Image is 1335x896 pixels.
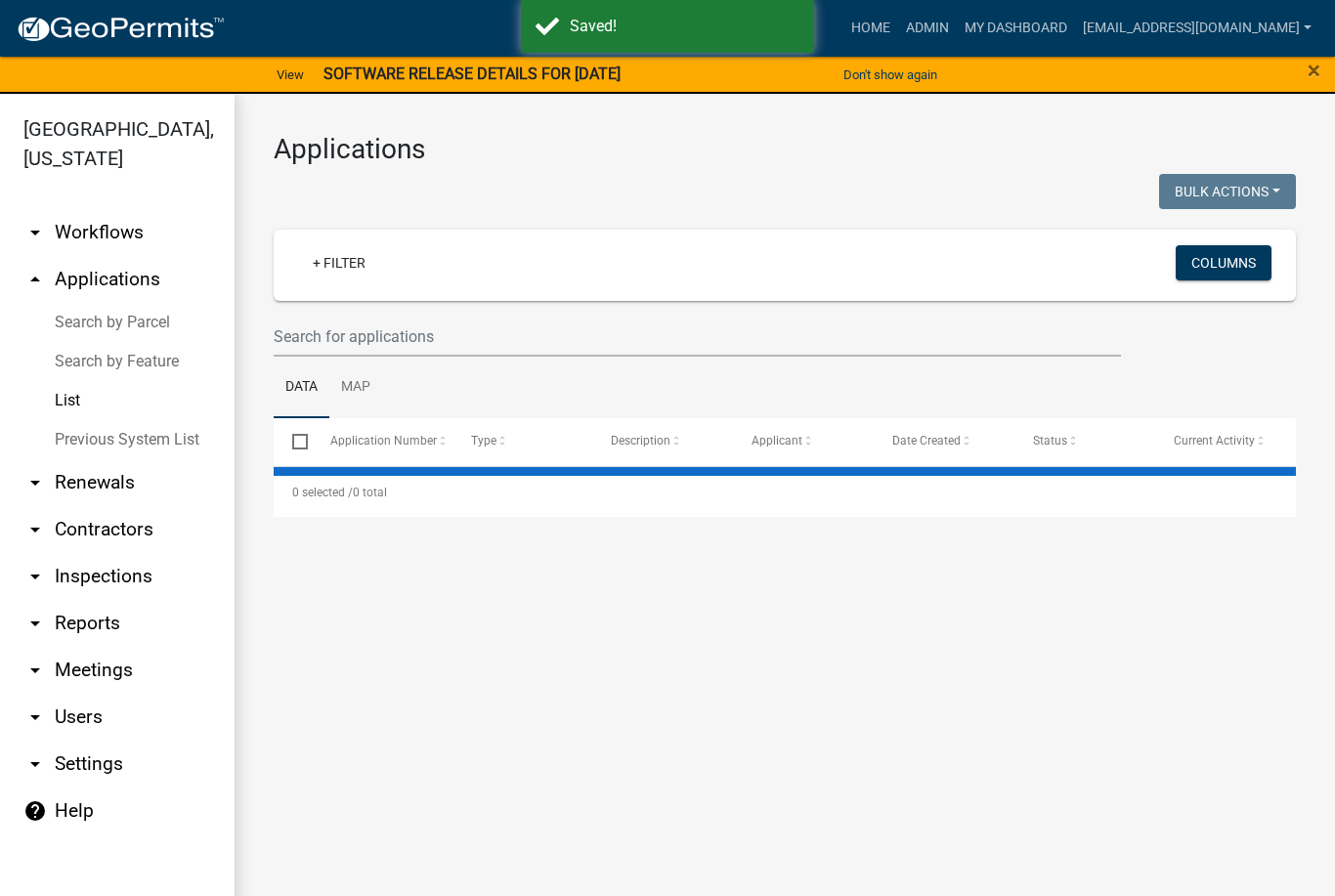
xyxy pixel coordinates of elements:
[23,221,47,244] i: arrow_drop_down
[330,434,437,448] span: Application Number
[452,418,592,465] datatable-header-cell: Type
[733,418,874,465] datatable-header-cell: Applicant
[1155,418,1296,465] datatable-header-cell: Current Activity
[592,418,733,465] datatable-header-cell: Description
[23,659,47,682] i: arrow_drop_down
[323,64,621,83] strong: SOFTWARE RELEASE DETAILS FOR [DATE]
[23,752,47,776] i: arrow_drop_down
[23,799,47,823] i: help
[570,15,799,38] div: Saved!
[23,268,47,291] i: arrow_drop_up
[1308,57,1320,84] span: ×
[1176,245,1271,280] button: Columns
[329,357,382,419] a: Map
[1014,418,1155,465] datatable-header-cell: Status
[23,705,47,729] i: arrow_drop_down
[274,357,329,419] a: Data
[292,486,353,499] span: 0 selected /
[1075,10,1319,47] a: [EMAIL_ADDRESS][DOMAIN_NAME]
[311,418,452,465] datatable-header-cell: Application Number
[1159,174,1296,209] button: Bulk Actions
[274,317,1121,357] input: Search for applications
[274,418,311,465] datatable-header-cell: Select
[1174,434,1255,448] span: Current Activity
[1308,59,1320,82] button: Close
[611,434,670,448] span: Description
[274,133,1296,166] h3: Applications
[898,10,957,47] a: Admin
[843,10,898,47] a: Home
[23,612,47,635] i: arrow_drop_down
[1033,434,1067,448] span: Status
[269,59,312,91] a: View
[957,10,1075,47] a: My Dashboard
[23,471,47,494] i: arrow_drop_down
[23,565,47,588] i: arrow_drop_down
[23,518,47,541] i: arrow_drop_down
[471,434,496,448] span: Type
[892,434,961,448] span: Date Created
[752,434,802,448] span: Applicant
[274,468,1296,517] div: 0 total
[836,59,945,91] button: Don't show again
[874,418,1014,465] datatable-header-cell: Date Created
[297,245,381,280] a: + Filter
